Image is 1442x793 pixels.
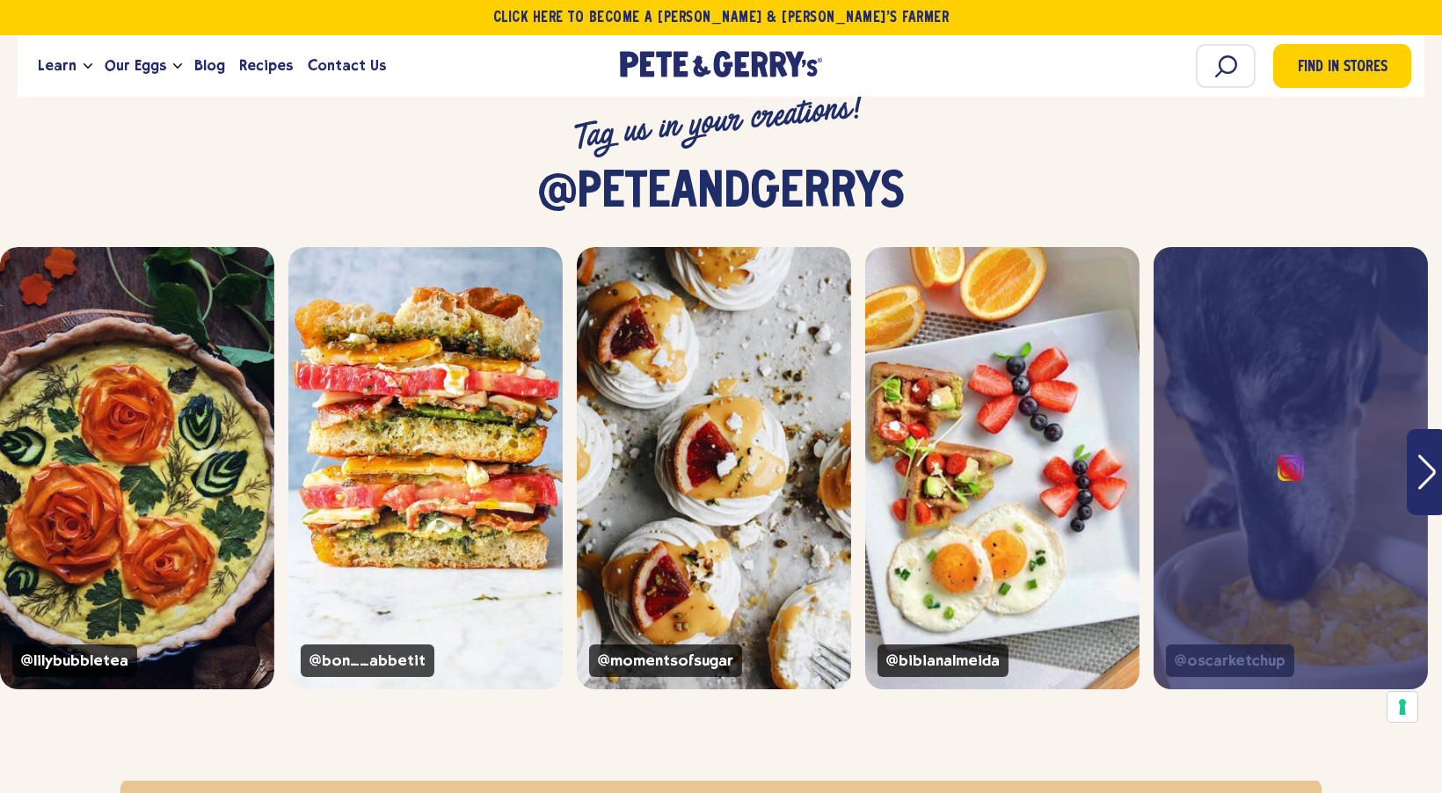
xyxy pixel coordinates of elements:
span: Our Eggs [105,55,166,76]
a: Our Eggs [98,42,173,90]
span: @bon__abbetit [301,644,434,677]
input: Search [1196,44,1256,88]
button: Open the dropdown menu for Our Eggs [173,63,182,69]
div: slide 2 of 14 [288,247,563,689]
a: stacked sandwich with egg tomato pesto pete and gerry's organic eggs @bon__abbetit [288,247,563,689]
a: Contact Us [301,42,393,90]
a: Blog [187,42,232,90]
a: Recipes [232,42,300,90]
a: swirled icing sweets with a slice of fruit on top pete and gerry's organic eggs @momentsofsugar [577,247,851,689]
a: A dog sniffing a bowl of cheesy eggs pete and gerry's organic eggs @oscarketchup [1154,247,1428,689]
span: @bibianalmeida [878,644,1009,677]
div: slide 3 of 14 [577,247,851,689]
div: slide 4 of 14 [865,247,1140,689]
a: Waffles, dragonflies made of fruit, and two sunny-side-up eggs pete and gerry's organic eggs @bib... [865,247,1140,689]
span: Find in Stores [1298,56,1387,80]
a: Learn [31,42,84,90]
button: Your consent preferences for tracking technologies [1387,692,1417,722]
span: @peteandgerrys [537,167,905,220]
p: Tag us in your creations! [121,40,1321,204]
div: slide 5 of 14 [1154,247,1428,689]
span: @lilybubbletea [12,644,137,677]
span: Recipes [239,55,293,76]
span: Learn [38,55,76,76]
span: Blog [194,55,225,76]
a: Find in Stores [1273,44,1411,88]
button: Open the dropdown menu for Learn [84,63,92,69]
span: Contact Us [308,55,386,76]
span: @momentsofsugar [589,644,742,677]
